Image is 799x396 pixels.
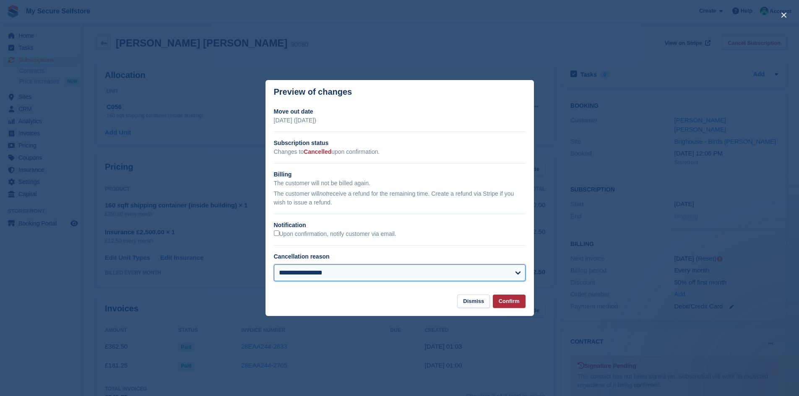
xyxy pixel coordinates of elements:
[274,87,352,97] p: Preview of changes
[777,8,791,22] button: close
[274,230,279,236] input: Upon confirmation, notify customer via email.
[274,179,526,188] p: The customer will not be billed again.
[457,295,490,308] button: Dismiss
[274,107,526,116] h2: Move out date
[274,221,526,230] h2: Notification
[274,170,526,179] h2: Billing
[274,116,526,125] p: [DATE] ([DATE])
[274,139,526,148] h2: Subscription status
[274,230,396,238] label: Upon confirmation, notify customer via email.
[319,190,327,197] em: not
[304,148,331,155] span: Cancelled
[274,253,330,260] label: Cancellation reason
[274,148,526,156] p: Changes to upon confirmation.
[493,295,526,308] button: Confirm
[274,189,526,207] p: The customer will receive a refund for the remaining time. Create a refund via Stripe if you wish...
